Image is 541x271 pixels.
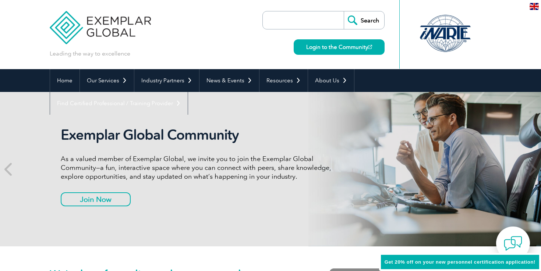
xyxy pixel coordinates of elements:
a: Our Services [80,69,134,92]
a: Find Certified Professional / Training Provider [50,92,188,115]
h2: Exemplar Global Community [61,126,337,143]
a: Resources [259,69,308,92]
a: Join Now [61,192,131,206]
a: Login to the Community [294,39,385,55]
img: contact-chat.png [504,234,522,253]
p: Leading the way to excellence [50,50,130,58]
input: Search [344,11,384,29]
img: en [530,3,539,10]
span: Get 20% off on your new personnel certification application! [385,259,535,265]
a: About Us [308,69,354,92]
a: News & Events [199,69,259,92]
img: open_square.png [368,45,372,49]
p: As a valued member of Exemplar Global, we invite you to join the Exemplar Global Community—a fun,... [61,154,337,181]
a: Industry Partners [134,69,199,92]
a: Home [50,69,79,92]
